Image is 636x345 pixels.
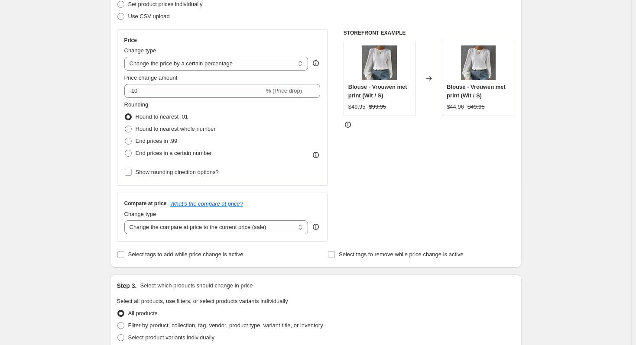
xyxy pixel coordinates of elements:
[348,103,366,111] div: $49.95
[128,322,323,329] span: Filter by product, collection, tag, vendor, product type, variant title, or inventory
[136,169,219,175] span: Show rounding direction options?
[124,74,178,81] span: Price change amount
[344,29,515,36] h6: STOREFRONT EXAMPLE
[362,45,397,80] img: 694925139928382_image_1_80x.jpg
[312,222,320,231] div: help
[128,1,203,7] span: Set product prices individually
[136,138,178,144] span: End prices in .99
[369,103,386,111] strike: $99.95
[128,13,170,19] span: Use CSV upload
[136,126,216,132] span: Round to nearest whole number
[447,84,506,99] span: Blouse - Vrouwen met print (Wit / S)
[124,47,156,54] span: Change type
[348,84,407,99] span: Blouse - Vrouwen met print (Wit / S)
[128,251,243,258] span: Select tags to add while price change is active
[467,103,485,111] strike: $49.95
[447,103,464,111] div: $44.96
[339,251,464,258] span: Select tags to remove while price change is active
[117,281,137,290] h2: Step 3.
[461,45,496,80] img: 694925139928382_image_1_80x.jpg
[117,298,288,304] span: Select all products, use filters, or select products variants individually
[124,37,137,44] h3: Price
[128,310,158,316] span: All products
[128,334,214,341] span: Select product variants individually
[136,113,188,120] span: Round to nearest .01
[140,281,253,290] p: Select which products should change in price
[124,101,149,108] span: Rounding
[124,84,264,98] input: -15
[136,150,212,156] span: End prices in a certain number
[312,59,320,68] div: help
[124,200,167,207] h3: Compare at price
[124,211,156,217] span: Change type
[266,87,302,94] span: % (Price drop)
[170,200,243,207] button: What's the compare at price?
